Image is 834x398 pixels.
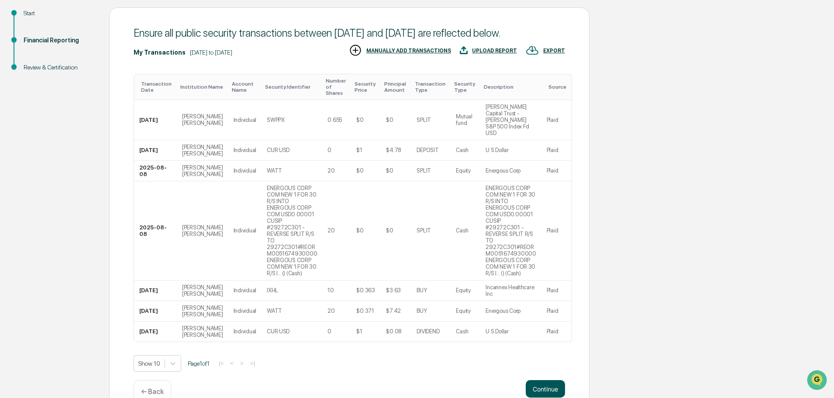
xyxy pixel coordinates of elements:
td: Individual [228,140,262,161]
div: 🗄️ [63,111,70,118]
div: UPLOAD REPORT [472,48,517,54]
div: BUY [417,287,427,294]
td: [DATE] [134,100,177,140]
div: $0 [386,117,393,123]
td: Plaid [541,181,572,280]
div: SPLIT [417,117,431,123]
span: Preclearance [17,110,56,119]
div: Toggle SortBy [384,81,408,93]
td: Individual [228,100,262,140]
div: DIVIDEND [417,328,439,335]
img: MANUALLY ADD TRANSACTIONS [349,44,362,57]
div: 10 [327,287,334,294]
td: Plaid [541,161,572,181]
div: Toggle SortBy [232,81,258,93]
img: EXPORT [526,44,539,57]
iframe: Open customer support [806,369,830,393]
div: ENERGOUS CORP COM NEW 1 FOR 30 R/S INTO ENERGOUS CORP COM USD0.00001 CUSIP #29272C301 - REVERSE S... [267,185,317,277]
div: $0 [356,227,363,234]
div: Toggle SortBy [326,78,348,96]
div: $1 [356,147,362,153]
div: [PERSON_NAME] [PERSON_NAME] [182,224,223,237]
div: Start new chat [30,67,143,76]
div: U S Dollar [486,147,508,153]
td: Plaid [541,140,572,161]
div: [PERSON_NAME] [PERSON_NAME] [182,325,223,338]
div: Equity [456,308,470,314]
div: 0.655 [327,117,342,123]
div: 0 [327,147,331,153]
div: Energous Corp [486,167,520,174]
div: 20 [327,167,334,174]
div: WATT [267,308,282,314]
div: Toggle SortBy [415,81,447,93]
div: 🔎 [9,128,16,135]
img: UPLOAD REPORT [460,44,468,57]
div: [PERSON_NAME] Capital Trust - [PERSON_NAME] S&P 500 Index Fd USD [486,104,536,136]
div: $0 [356,117,363,123]
td: Individual [228,161,262,181]
div: Cash [456,147,468,153]
div: Start [24,9,95,18]
button: Continue [526,380,565,398]
div: $1 [356,328,362,335]
div: MANUALLY ADD TRANSACTIONS [366,48,451,54]
div: SWPPX [267,117,285,123]
div: Incannex Healthcare Inc [486,284,536,297]
img: 1746055101610-c473b297-6a78-478c-a979-82029cc54cd1 [9,67,24,83]
a: 🖐️Preclearance [5,107,60,122]
div: SPLIT [417,227,431,234]
div: My Transactions [134,49,186,56]
span: Page 1 of 1 [188,360,210,367]
p: ← Back [141,388,164,396]
div: $0.08 [386,328,402,335]
div: Mutual fund [456,113,475,126]
div: Equity [456,287,470,294]
td: Individual [228,181,262,280]
div: BUY [417,308,427,314]
td: [DATE] [134,280,177,301]
div: [PERSON_NAME] [PERSON_NAME] [182,144,223,157]
td: Individual [228,322,262,342]
td: 2025-08-08 [134,181,177,280]
div: SPLIT [417,167,431,174]
div: Toggle SortBy [484,84,538,90]
div: Review & Certification [24,63,95,72]
span: Pylon [87,148,106,155]
button: Start new chat [148,69,159,80]
div: [PERSON_NAME] [PERSON_NAME] [182,284,223,297]
div: CUR:USD [267,328,289,335]
div: ENERGOUS CORP COM NEW 1 FOR 30 R/S INTO ENERGOUS CORP COM USD0.00001 CUSIP #29272C301 - REVERSE S... [486,185,536,277]
div: DEPOSIT [417,147,438,153]
td: 2025-08-08 [134,161,177,181]
div: WATT [267,167,282,174]
button: > [238,360,246,367]
div: We're available if you need us! [30,76,110,83]
div: [PERSON_NAME] [PERSON_NAME] [182,113,223,126]
div: $0.363 [356,287,375,294]
div: U S Dollar [486,328,508,335]
button: < [227,360,236,367]
p: How can we help? [9,18,159,32]
div: EXPORT [543,48,565,54]
button: >| [248,360,258,367]
span: Data Lookup [17,127,55,135]
div: Financial Reporting [24,36,95,45]
button: |< [216,360,226,367]
td: Plaid [541,100,572,140]
div: 0 [327,328,331,335]
div: [DATE] to [DATE] [190,49,232,56]
div: Toggle SortBy [141,81,173,93]
div: Equity [456,167,470,174]
td: [DATE] [134,140,177,161]
div: Cash [456,328,468,335]
a: 🗄️Attestations [60,107,112,122]
div: $3.63 [386,287,401,294]
div: 20 [327,227,334,234]
div: $0 [386,227,393,234]
span: Attestations [72,110,108,119]
div: $7.42 [386,308,401,314]
div: $0 [386,167,393,174]
div: CUR:USD [267,147,289,153]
